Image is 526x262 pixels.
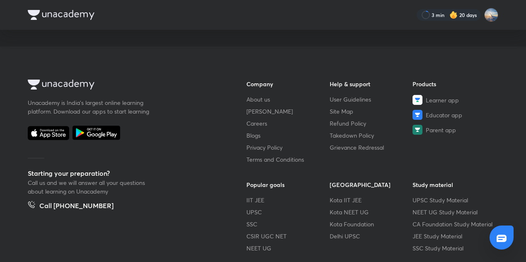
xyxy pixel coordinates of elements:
a: Terms and Conditions [246,155,330,164]
a: Kota Foundation [330,220,413,228]
a: Company Logo [28,80,220,92]
p: Unacademy is India’s largest online learning platform. Download our apps to start learning [28,98,152,116]
a: CA Foundation Study Material [413,220,496,228]
a: UPSC [246,208,330,216]
span: Parent app [426,126,456,134]
a: Takedown Policy [330,131,413,140]
h5: Call [PHONE_NUMBER] [39,201,113,212]
a: User Guidelines [330,95,413,104]
span: Careers [246,119,267,128]
a: CSIR UGC NET [246,232,330,240]
a: Kota IIT JEE [330,196,413,204]
img: Company Logo [28,80,94,90]
span: Educator app [426,111,462,119]
h6: Products [413,80,496,88]
img: Parent app [413,125,422,135]
a: UPSC Study Material [413,196,496,204]
a: Privacy Policy [246,143,330,152]
h6: Company [246,80,330,88]
a: NEET UG [246,244,330,252]
a: Learner app [413,95,496,105]
a: Blogs [246,131,330,140]
a: Careers [246,119,330,128]
a: Call [PHONE_NUMBER] [28,201,113,212]
h5: Starting your preparation? [28,168,220,178]
a: SSC [246,220,330,228]
img: streak [449,11,458,19]
a: [PERSON_NAME] [246,107,330,116]
a: IIT JEE [246,196,330,204]
a: Site Map [330,107,413,116]
img: Learner app [413,95,422,105]
a: Kota NEET UG [330,208,413,216]
img: Educator app [413,110,422,120]
a: JEE Study Material [413,232,496,240]
a: SSC Study Material [413,244,496,252]
a: Educator app [413,110,496,120]
a: Parent app [413,125,496,135]
a: Grievance Redressal [330,143,413,152]
img: Company Logo [28,10,94,20]
span: Learner app [426,96,459,104]
a: Refund Policy [330,119,413,128]
h6: Popular goals [246,180,330,189]
h6: [GEOGRAPHIC_DATA] [330,180,413,189]
h6: Study material [413,180,496,189]
img: Arihant kumar [484,8,498,22]
a: NEET UG Study Material [413,208,496,216]
a: About us [246,95,330,104]
h6: Help & support [330,80,413,88]
p: Call us and we will answer all your questions about learning on Unacademy [28,178,152,196]
a: Delhi UPSC [330,232,413,240]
